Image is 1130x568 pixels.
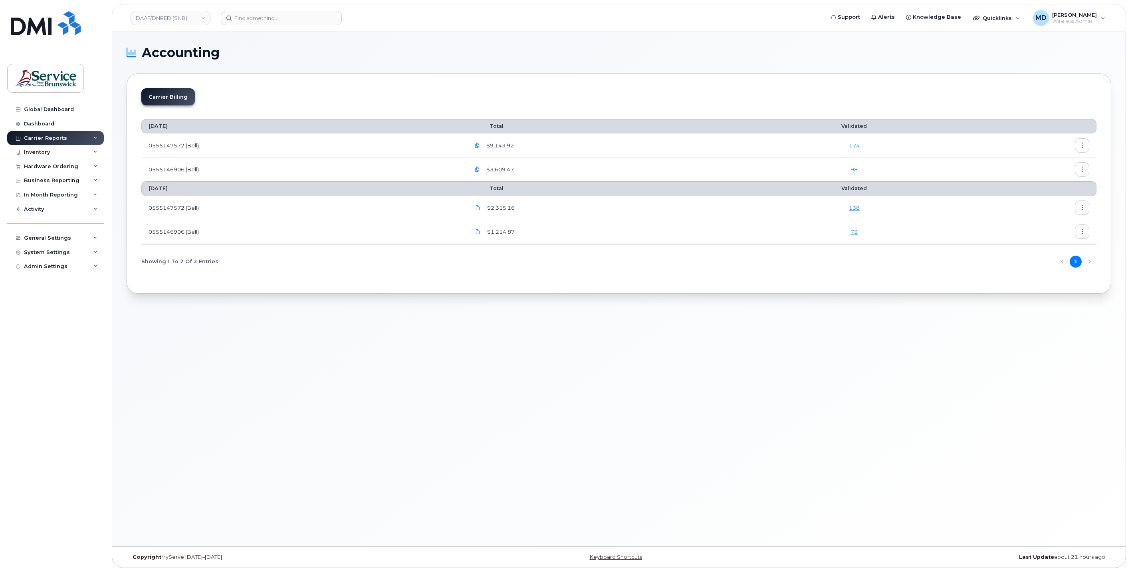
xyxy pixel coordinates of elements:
span: $9,143.92 [485,142,514,149]
strong: Copyright [133,554,161,560]
a: 174 [849,142,860,149]
span: Accounting [142,47,220,59]
button: Page 1 [1070,256,1082,268]
th: Validated [755,119,954,133]
span: Total [470,123,504,129]
td: 0555147572 (Bell) [141,196,463,220]
a: 98 [850,166,858,173]
th: Validated [755,181,954,196]
a: PDF_555147572_005_0000000000.pdf [470,201,486,215]
span: Total [470,185,504,191]
span: $2,315.16 [486,204,515,212]
span: $3,609.47 [485,166,514,173]
strong: Last Update [1019,554,1054,560]
th: [DATE] [141,119,463,133]
div: about 21 hours ago [783,554,1111,560]
a: Keyboard Shortcuts [590,554,642,560]
div: MyServe [DATE]–[DATE] [127,554,455,560]
td: 0555146906 (Bell) [141,157,463,181]
a: 138 [849,205,860,211]
th: [DATE] [141,181,463,196]
td: 0555147572 (Bell) [141,133,463,157]
span: Showing 1 To 2 Of 2 Entries [141,256,218,268]
td: 0555146906 (Bell) [141,220,463,244]
span: $1,214.87 [486,228,515,236]
a: 73 [850,228,858,235]
a: PDF_555146906_005_0000000000.pdf [470,225,486,239]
